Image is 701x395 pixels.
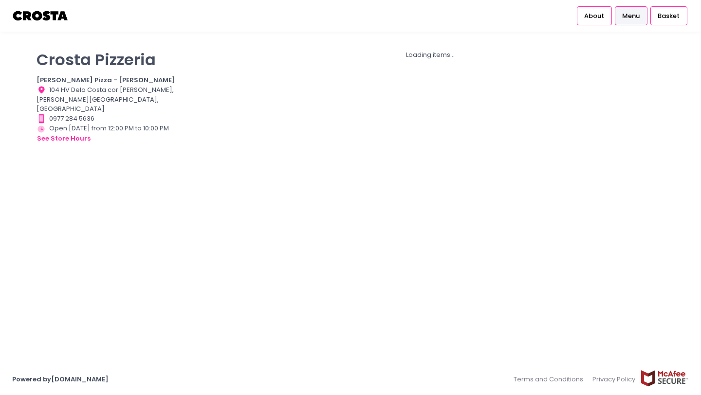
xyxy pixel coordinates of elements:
a: Powered by[DOMAIN_NAME] [12,375,109,384]
a: Menu [615,6,647,25]
button: see store hours [37,133,91,144]
img: mcafee-secure [640,370,689,387]
div: 0977 284 5636 [37,114,184,124]
p: Crosta Pizzeria [37,50,184,69]
div: Loading items... [197,50,664,60]
a: Privacy Policy [588,370,641,389]
span: Menu [622,11,640,21]
img: logo [12,7,69,24]
span: Basket [658,11,680,21]
span: About [584,11,604,21]
div: 104 HV Dela Costa cor [PERSON_NAME], [PERSON_NAME][GEOGRAPHIC_DATA], [GEOGRAPHIC_DATA] [37,85,184,114]
a: About [577,6,612,25]
div: Open [DATE] from 12:00 PM to 10:00 PM [37,124,184,144]
b: [PERSON_NAME] Pizza - [PERSON_NAME] [37,75,175,85]
a: Terms and Conditions [514,370,588,389]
